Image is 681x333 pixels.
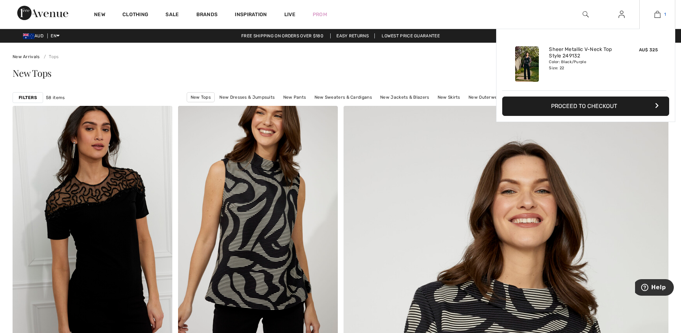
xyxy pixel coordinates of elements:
[549,59,620,71] div: Color: Black/Purple Size: 22
[664,11,666,18] span: 1
[502,97,669,116] button: Proceed to Checkout
[23,33,46,38] span: AUD
[94,11,105,19] a: New
[311,93,376,102] a: New Sweaters & Cardigans
[122,11,148,19] a: Clothing
[465,93,505,102] a: New Outerwear
[46,94,65,101] span: 58 items
[635,279,674,297] iframe: Opens a widget where you can find more information
[17,6,68,20] img: 1ère Avenue
[515,46,539,82] img: Sheer Metallic V-Neck Top Style 249132
[549,46,620,59] a: Sheer Metallic V-Neck Top Style 249132
[41,54,59,59] a: Tops
[284,11,295,18] a: Live
[280,93,310,102] a: New Pants
[434,93,464,102] a: New Skirts
[639,47,658,52] span: AU$ 325
[13,54,40,59] a: New Arrivals
[19,94,37,101] strong: Filters
[330,33,375,38] a: Easy Returns
[235,33,329,38] a: Free shipping on orders over $180
[23,33,34,39] img: Australian Dollar
[313,11,327,18] a: Prom
[376,33,446,38] a: Lowest Price Guarantee
[619,10,625,19] img: My Info
[216,93,278,102] a: New Dresses & Jumpsuits
[640,10,675,19] a: 1
[165,11,179,19] a: Sale
[51,33,60,38] span: EN
[235,11,267,19] span: Inspiration
[654,10,661,19] img: My Bag
[583,10,589,19] img: search the website
[13,67,52,79] span: New Tops
[613,10,630,19] a: Sign In
[187,92,215,102] a: New Tops
[196,11,218,19] a: Brands
[377,93,433,102] a: New Jackets & Blazers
